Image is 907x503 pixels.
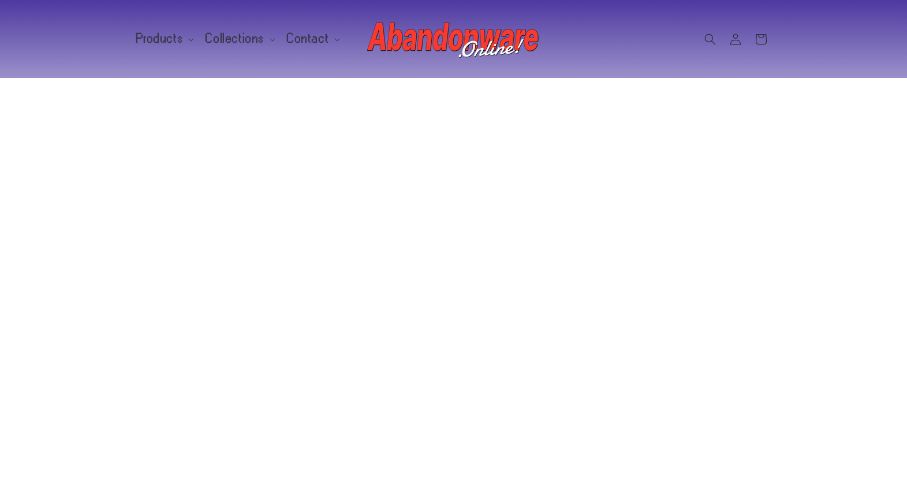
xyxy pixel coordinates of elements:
summary: Contact [280,27,345,51]
summary: Collections [199,27,280,51]
summary: Search [697,27,723,52]
a: Abandonware [363,12,544,66]
span: Contact [287,33,329,44]
summary: Products [129,27,199,51]
span: Products [136,33,184,44]
img: Abandonware [367,16,540,62]
span: Collections [206,33,264,44]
